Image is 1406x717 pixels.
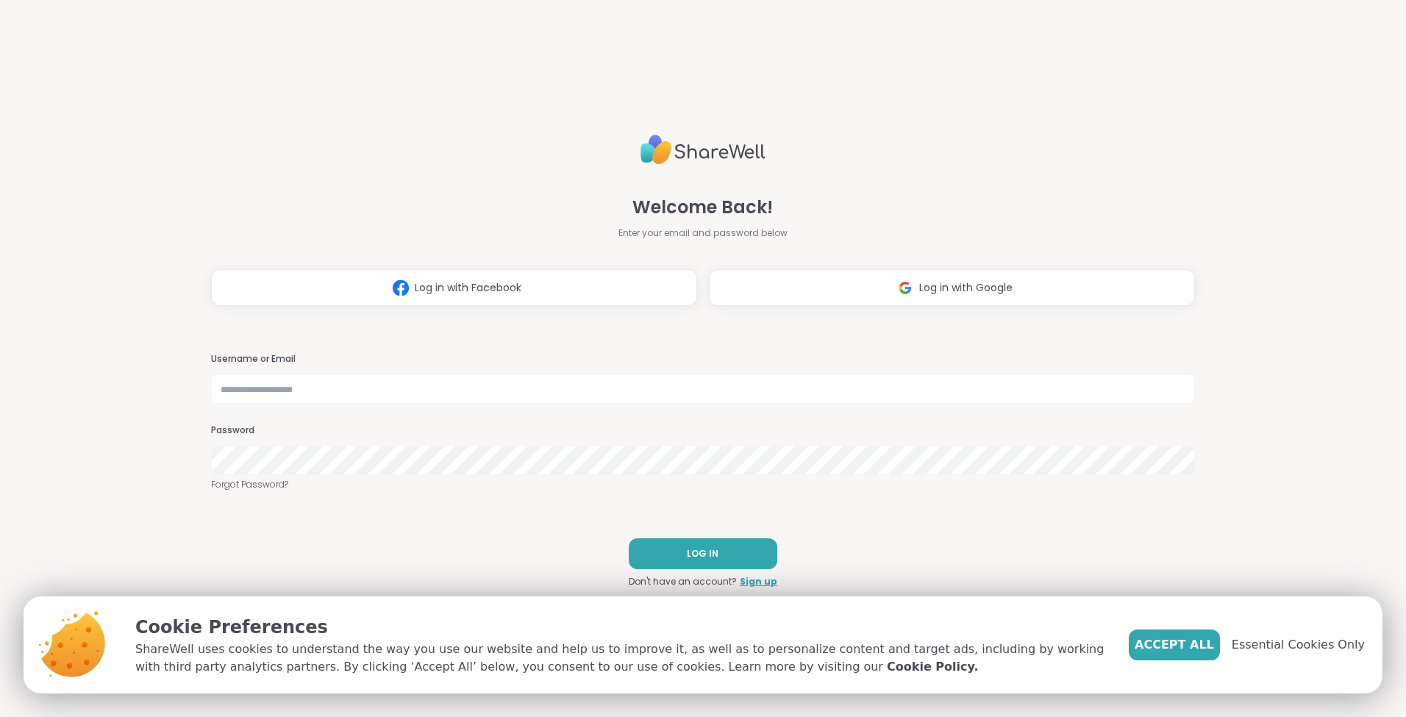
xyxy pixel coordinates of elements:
[629,538,777,569] button: LOG IN
[211,478,1195,491] a: Forgot Password?
[740,575,777,588] a: Sign up
[709,269,1195,306] button: Log in with Google
[629,575,737,588] span: Don't have an account?
[211,424,1195,437] h3: Password
[632,194,773,221] span: Welcome Back!
[211,353,1195,365] h3: Username or Email
[1129,629,1220,660] button: Accept All
[618,226,788,240] span: Enter your email and password below
[135,641,1105,676] p: ShareWell uses cookies to understand the way you use our website and help us to improve it, as we...
[640,129,766,171] img: ShareWell Logo
[211,269,697,306] button: Log in with Facebook
[1135,636,1214,654] span: Accept All
[891,274,919,302] img: ShareWell Logomark
[887,658,978,676] a: Cookie Policy.
[919,280,1013,296] span: Log in with Google
[1232,636,1365,654] span: Essential Cookies Only
[387,274,415,302] img: ShareWell Logomark
[415,280,521,296] span: Log in with Facebook
[135,614,1105,641] p: Cookie Preferences
[687,547,718,560] span: LOG IN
